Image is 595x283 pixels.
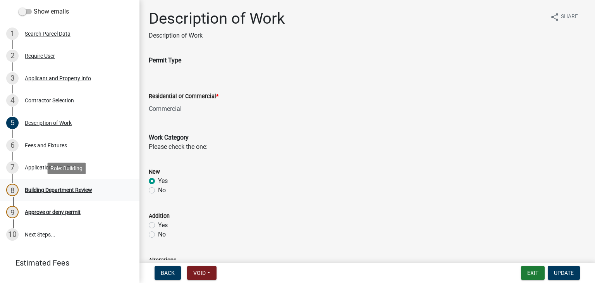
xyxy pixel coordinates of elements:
div: Search Parcel Data [25,31,71,36]
button: Back [155,266,181,280]
label: No [158,186,166,195]
div: 10 [6,228,19,241]
button: Exit [521,266,545,280]
div: 8 [6,184,19,196]
div: Role: Building [47,162,86,174]
div: 3 [6,72,19,85]
button: shareShare [544,9,584,24]
div: Fees and Fixtures [25,143,67,148]
label: Yes [158,176,168,186]
div: 7 [6,161,19,174]
span: Void [193,270,206,276]
a: Estimated Fees [6,255,127,271]
b: Permit Type [149,57,181,64]
h1: Description of Work [149,9,285,28]
div: 5 [6,117,19,129]
div: 9 [6,206,19,218]
div: 1 [6,28,19,40]
div: 4 [6,94,19,107]
label: Yes [158,221,168,230]
label: Addition [149,214,170,219]
label: Show emails [19,7,69,16]
div: Please check the one: [149,124,586,152]
b: Work Category [149,134,189,141]
label: Alterations [149,258,176,263]
div: Application Submittal [25,165,76,170]
div: Applicant and Property Info [25,76,91,81]
button: Update [548,266,580,280]
div: 2 [6,50,19,62]
label: Residential or Commercial [149,94,218,99]
div: Approve or deny permit [25,209,81,215]
div: Require User [25,53,55,59]
div: 6 [6,139,19,152]
label: New [149,169,160,175]
div: Building Department Review [25,187,92,193]
span: Back [161,270,175,276]
span: Share [561,12,578,22]
p: Description of Work [149,31,285,40]
i: share [550,12,559,22]
div: Contractor Selection [25,98,74,103]
button: Void [187,266,217,280]
span: Update [554,270,574,276]
div: Description of Work [25,120,72,126]
label: No [158,230,166,239]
